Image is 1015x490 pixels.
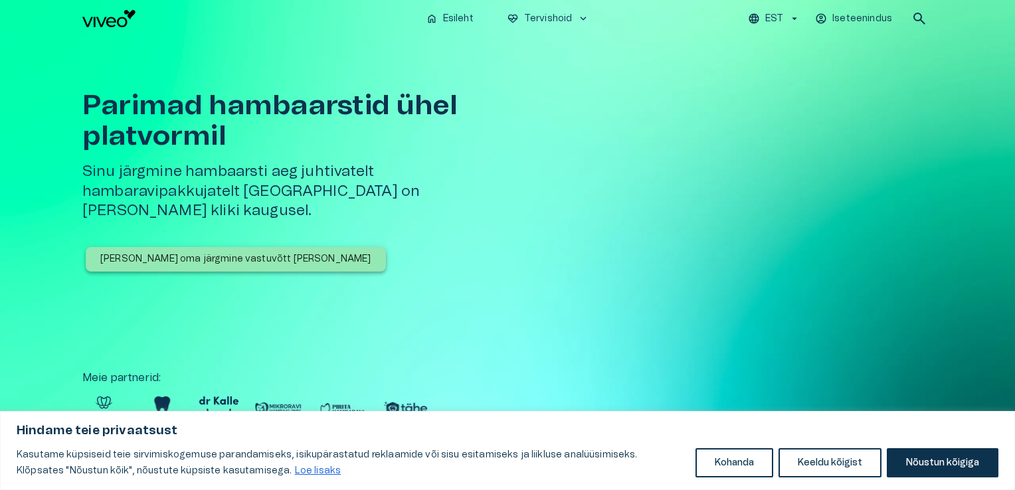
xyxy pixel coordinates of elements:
[746,9,802,29] button: EST
[695,448,773,477] button: Kohanda
[382,396,430,422] img: Partner logo
[82,90,513,151] h1: Parimad hambaarstid ühel platvormil
[254,396,302,422] img: Partner logo
[82,10,136,27] img: Viveo logo
[318,396,366,422] img: Partner logo
[906,5,933,32] button: open search modal
[813,9,895,29] button: Iseteenindus
[779,448,881,477] button: Keeldu kõigist
[502,9,595,29] button: ecg_heartTervishoidkeyboard_arrow_down
[887,448,998,477] button: Nõustun kõigiga
[82,370,933,386] p: Meie partnerid :
[420,9,480,29] button: homeEsileht
[17,447,686,479] p: Kasutame küpsiseid teie sirvimiskogemuse parandamiseks, isikupärastatud reklaamide või sisu esita...
[294,465,342,476] a: Loe lisaks
[17,423,998,439] p: Hindame teie privaatsust
[86,247,386,272] button: [PERSON_NAME] oma järgmine vastuvõtt [PERSON_NAME]
[832,12,892,26] p: Iseteenindus
[765,12,783,26] p: EST
[443,12,474,26] p: Esileht
[82,396,126,422] img: Partner logo
[507,13,519,25] span: ecg_heart
[199,396,238,422] img: Partner logo
[911,11,927,27] span: search
[524,12,573,26] p: Tervishoid
[426,13,438,25] span: home
[577,13,589,25] span: keyboard_arrow_down
[100,252,371,266] p: [PERSON_NAME] oma järgmine vastuvõtt [PERSON_NAME]
[82,10,415,27] a: Navigate to homepage
[141,396,183,422] img: Partner logo
[82,162,513,220] h5: Sinu järgmine hambaarsti aeg juhtivatelt hambaravipakkujatelt [GEOGRAPHIC_DATA] on [PERSON_NAME] ...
